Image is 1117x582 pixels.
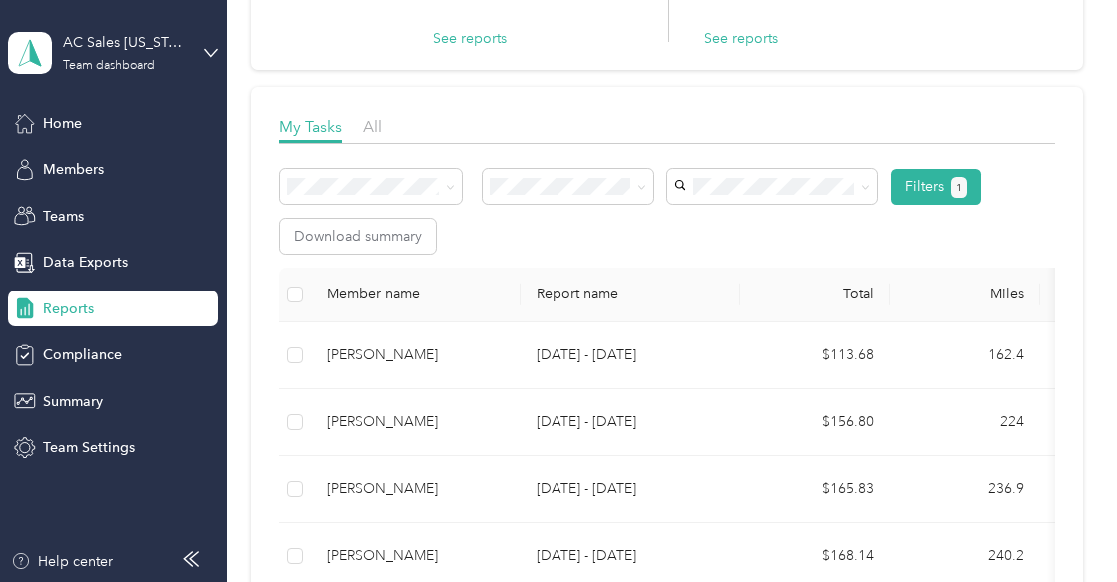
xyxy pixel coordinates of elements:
th: Member name [311,268,521,322]
div: Member name [327,286,505,302]
td: $156.80 [740,389,890,456]
span: Members [43,159,104,180]
td: $113.68 [740,322,890,389]
button: Download summary [280,219,436,254]
div: [PERSON_NAME] [327,344,505,366]
span: Compliance [43,344,122,365]
div: AC Sales [US_STATE] 01 US01-AC-D50011-CC14400 ([PERSON_NAME]) [63,32,188,53]
button: See reports [704,28,778,49]
td: 224 [890,389,1040,456]
span: All [363,117,382,136]
div: [PERSON_NAME] [327,478,505,500]
iframe: Everlance-gr Chat Button Frame [1005,470,1117,582]
div: Team dashboard [63,60,155,72]
div: [PERSON_NAME] [327,411,505,433]
p: [DATE] - [DATE] [537,478,724,500]
th: Report name [521,268,740,322]
p: [DATE] - [DATE] [537,411,724,433]
td: 236.9 [890,456,1040,523]
p: [DATE] - [DATE] [537,545,724,567]
p: [DATE] - [DATE] [537,344,724,366]
button: See reports [433,28,507,49]
span: Team Settings [43,437,135,458]
span: My Tasks [279,117,342,136]
span: Teams [43,206,84,227]
div: Miles [906,286,1024,302]
div: [PERSON_NAME] [327,545,505,567]
span: 1 [956,179,962,197]
td: 162.4 [890,322,1040,389]
span: Data Exports [43,252,128,273]
td: $165.83 [740,456,890,523]
div: Total [756,286,874,302]
button: Filters1 [891,169,982,205]
span: Summary [43,391,103,412]
button: 1 [951,177,968,198]
span: Home [43,113,82,134]
span: Reports [43,298,94,319]
button: Help center [11,551,113,572]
